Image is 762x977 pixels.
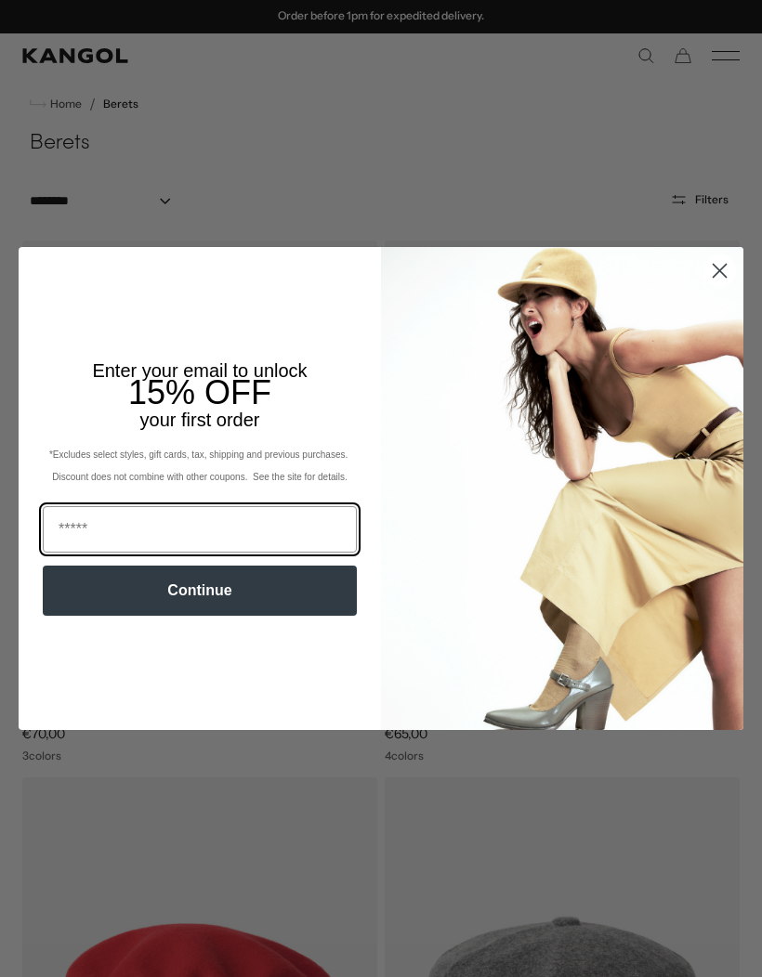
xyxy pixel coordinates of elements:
img: 93be19ad-e773-4382-80b9-c9d740c9197f.jpeg [381,247,743,730]
span: your first order [140,410,260,430]
button: Continue [43,566,357,616]
span: Enter your email to unlock [92,360,307,381]
input: Email [43,506,357,553]
button: Close dialog [703,254,736,287]
span: *Excludes select styles, gift cards, tax, shipping and previous purchases. Discount does not comb... [49,449,350,482]
span: 15% OFF [128,373,271,411]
